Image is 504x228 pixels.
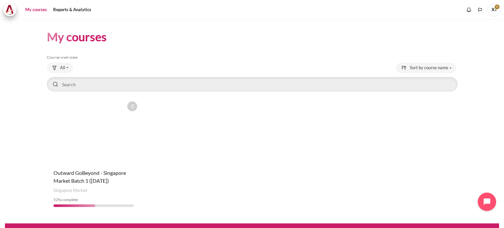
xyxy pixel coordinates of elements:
[51,3,94,16] a: Reports & Analytics
[396,63,456,73] button: Sorting drop-down menu
[488,3,501,16] a: User menu
[60,65,65,71] span: All
[53,170,126,184] a: Outward GoBeyond - Singapore Market Batch 1 ([DATE])
[47,77,457,92] input: Search
[47,29,107,45] h1: My courses
[464,5,474,15] div: Show notification window with no new notifications
[5,19,499,223] section: Content
[47,63,457,93] div: Course overview controls
[47,63,73,73] button: Grouping drop-down menu
[475,5,485,15] button: Languages
[23,3,49,16] a: My courses
[3,3,20,16] a: Architeck Architeck
[53,197,58,202] span: 52
[5,5,14,15] img: Architeck
[53,197,134,203] div: % complete
[410,65,448,71] span: Sort by course name
[488,3,501,16] span: XT
[53,187,87,194] span: Singapore Market
[47,55,457,60] h5: Course overview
